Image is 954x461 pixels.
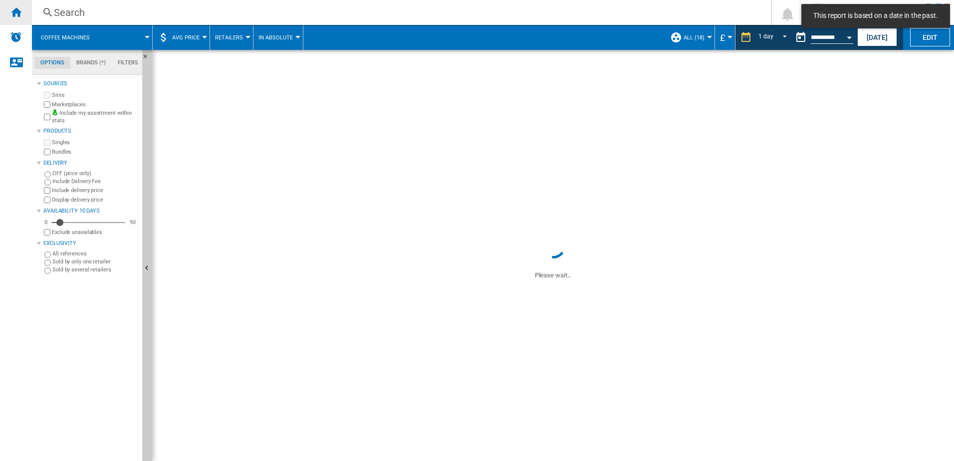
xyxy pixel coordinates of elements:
[44,179,51,186] input: Include Delivery Fee
[840,27,858,45] button: Open calendar
[810,11,941,21] span: This report is based on a date in the past.
[52,109,58,115] img: mysite-bg-18x18.png
[791,25,855,50] div: This report is based on a date in the past.
[54,5,745,19] div: Search
[43,207,138,215] div: Availability 10 Days
[757,29,791,46] md-select: REPORTS.WIZARD.STEPS.REPORT.STEPS.REPORT_OPTIONS.PERIOD: 1 day
[42,219,50,226] div: 0
[41,34,90,41] span: Coffee machines
[215,34,243,41] span: Retailers
[172,34,200,41] span: AVG Price
[43,239,138,247] div: Exclusivity
[910,28,950,46] button: Edit
[52,101,138,108] label: Marketplaces
[44,259,51,266] input: Sold by only one retailer
[44,92,50,98] input: Sites
[670,25,710,50] div: ALL (18)
[43,127,138,135] div: Products
[44,111,50,123] input: Include my assortment within stats
[52,218,125,228] md-slider: Availability
[34,57,70,69] md-tab-item: Options
[37,25,147,50] div: Coffee machines
[44,139,50,146] input: Singles
[52,139,138,146] label: Singles
[43,159,138,167] div: Delivery
[535,271,572,279] ng-transclude: Please wait...
[41,25,100,50] button: Coffee machines
[158,25,205,50] div: AVG Price
[258,25,298,50] button: In Absolute
[52,91,138,99] label: Sites
[70,57,112,69] md-tab-item: Brands (*)
[52,196,138,204] label: Display delivery price
[52,187,138,194] label: Include delivery price
[44,149,50,155] input: Bundles
[52,109,138,125] label: Include my assortment within stats
[215,25,248,50] button: Retailers
[44,197,50,203] input: Display delivery price
[44,251,51,258] input: All references
[172,25,205,50] button: AVG Price
[52,170,138,177] label: OFF (price only)
[52,178,138,185] label: Include Delivery Fee
[684,34,705,41] span: ALL (18)
[720,32,725,43] span: £
[127,219,138,226] div: 90
[10,31,22,43] img: alerts-logo.svg
[112,57,144,69] md-tab-item: Filters
[43,80,138,88] div: Sources
[52,229,138,236] label: Exclude unavailables
[52,250,138,257] label: All references
[52,258,138,265] label: Sold by only one retailer
[52,148,138,156] label: Bundles
[791,27,811,47] button: md-calendar
[715,25,735,50] md-menu: Currency
[142,50,154,68] button: Hide
[44,187,50,194] input: Include delivery price
[758,33,773,40] div: 1 day
[44,229,50,235] input: Display delivery price
[720,25,730,50] button: £
[258,34,293,41] span: In Absolute
[44,171,51,178] input: OFF (price only)
[52,266,138,273] label: Sold by several retailers
[857,28,897,46] button: [DATE]
[44,267,51,274] input: Sold by several retailers
[684,25,710,50] button: ALL (18)
[44,101,50,108] input: Marketplaces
